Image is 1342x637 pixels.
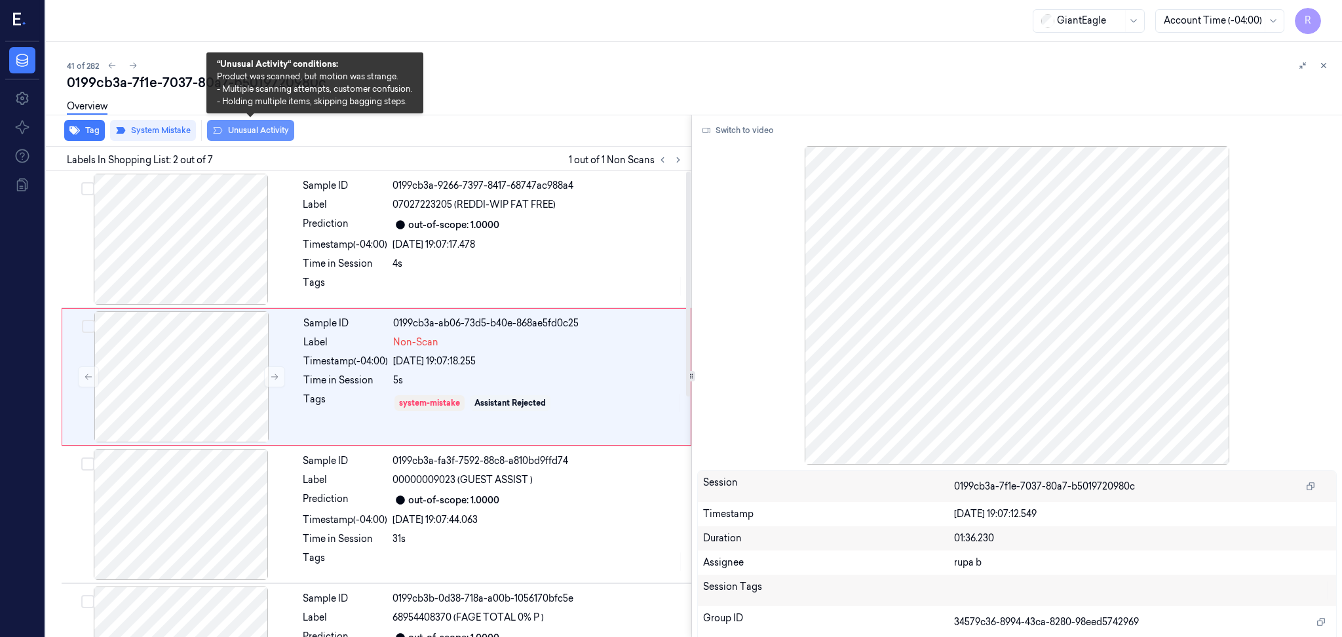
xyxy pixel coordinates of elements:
[303,492,387,508] div: Prediction
[303,374,388,387] div: Time in Session
[954,556,1331,569] div: rupa b
[303,393,388,414] div: Tags
[67,100,107,115] a: Overview
[303,317,388,330] div: Sample ID
[67,60,99,71] span: 41 of 282
[64,120,105,141] button: Tag
[703,476,954,497] div: Session
[67,153,213,167] span: Labels In Shopping List: 2 out of 7
[697,120,779,141] button: Switch to video
[81,595,94,608] button: Select row
[303,454,387,468] div: Sample ID
[393,257,683,271] div: 4s
[393,454,683,468] div: 0199cb3a-fa3f-7592-88c8-a810bd9ffd74
[569,152,686,168] span: 1 out of 1 Non Scans
[393,374,683,387] div: 5s
[303,179,387,193] div: Sample ID
[393,473,533,487] span: 00000009023 (GUEST ASSIST )
[703,556,954,569] div: Assignee
[303,198,387,212] div: Label
[303,611,387,625] div: Label
[703,580,954,601] div: Session Tags
[82,320,95,333] button: Select row
[81,457,94,471] button: Select row
[393,238,683,252] div: [DATE] 19:07:17.478
[408,218,499,232] div: out-of-scope: 1.0000
[393,611,544,625] span: 68954408370 (FAGE TOTAL 0% P )
[474,397,546,409] div: Assistant Rejected
[954,615,1139,629] span: 34579c36-8994-43ca-8280-98eed5742969
[393,355,683,368] div: [DATE] 19:07:18.255
[110,120,196,141] button: System Mistake
[207,120,294,141] button: Unusual Activity
[393,336,438,349] span: Non-Scan
[393,532,683,546] div: 31s
[303,257,387,271] div: Time in Session
[393,317,683,330] div: 0199cb3a-ab06-73d5-b40e-868ae5fd0c25
[408,493,499,507] div: out-of-scope: 1.0000
[303,238,387,252] div: Timestamp (-04:00)
[954,507,1331,521] div: [DATE] 19:07:12.549
[303,592,387,606] div: Sample ID
[303,355,388,368] div: Timestamp (-04:00)
[703,507,954,521] div: Timestamp
[303,217,387,233] div: Prediction
[399,397,460,409] div: system-mistake
[67,73,1332,92] div: 0199cb3a-7f1e-7037-80a7-b5019720980c
[393,198,556,212] span: 07027223205 (REDDI-WIP FAT FREE)
[1295,8,1321,34] button: R
[303,532,387,546] div: Time in Session
[954,480,1135,493] span: 0199cb3a-7f1e-7037-80a7-b5019720980c
[303,513,387,527] div: Timestamp (-04:00)
[954,531,1331,545] div: 01:36.230
[393,513,683,527] div: [DATE] 19:07:44.063
[81,182,94,195] button: Select row
[303,473,387,487] div: Label
[393,592,683,606] div: 0199cb3b-0d38-718a-a00b-1056170bfc5e
[303,276,387,297] div: Tags
[303,336,388,349] div: Label
[393,179,683,193] div: 0199cb3a-9266-7397-8417-68747ac988a4
[703,531,954,545] div: Duration
[703,611,954,632] div: Group ID
[303,551,387,572] div: Tags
